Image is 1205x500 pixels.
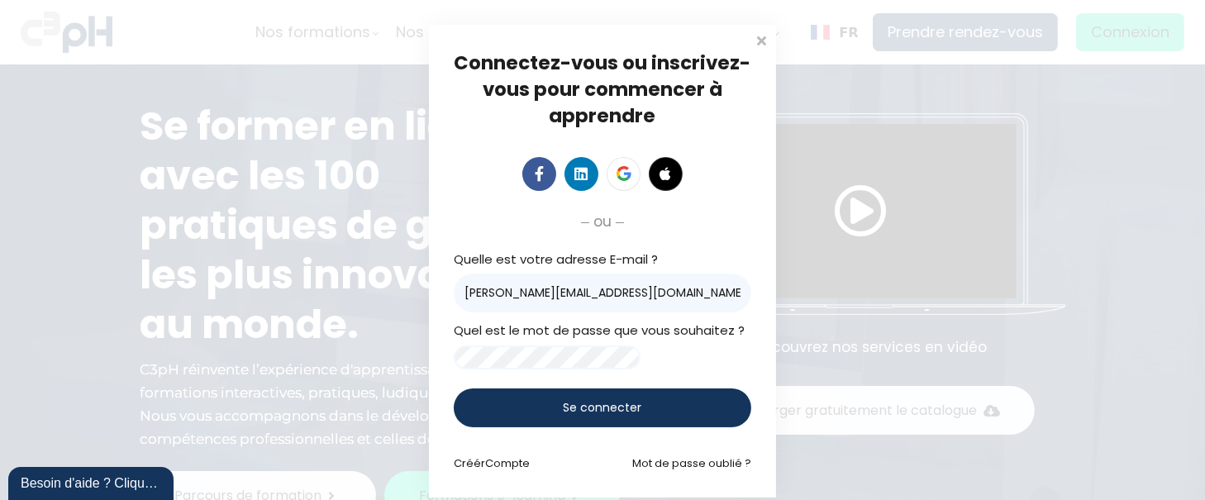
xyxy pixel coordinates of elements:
[454,455,530,471] a: CréérCompte
[8,464,177,500] iframe: chat widget
[454,274,751,312] input: E-mail ?
[593,210,612,233] span: ou
[632,455,751,471] a: Mot de passe oublié ?
[564,399,642,417] span: Se connecter
[455,50,751,129] span: Connectez-vous ou inscrivez-vous pour commencer à apprendre
[485,455,530,471] span: Compte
